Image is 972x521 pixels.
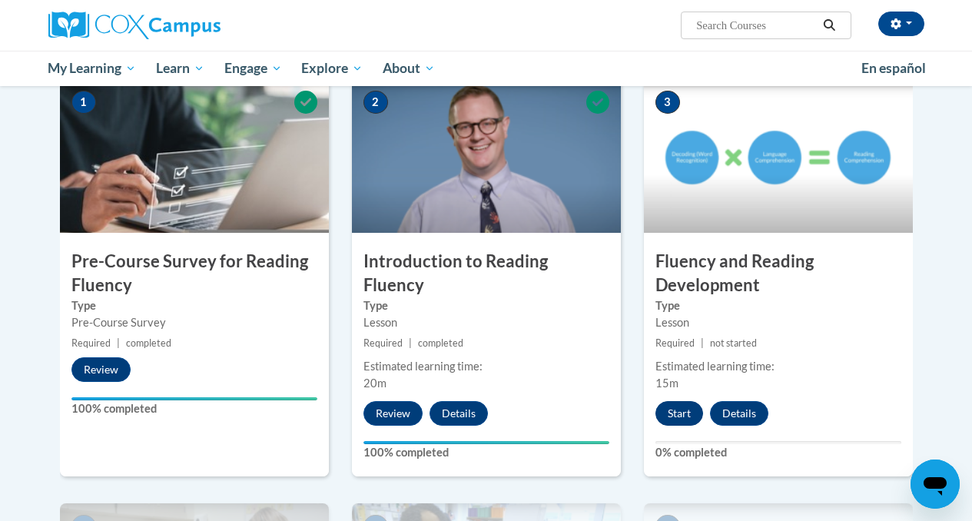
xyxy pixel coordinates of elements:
span: completed [418,337,463,349]
label: 100% completed [363,444,609,461]
a: Cox Campus [48,12,325,39]
div: Lesson [655,314,901,331]
span: Learn [156,59,204,78]
input: Search Courses [695,16,818,35]
button: Review [363,401,423,426]
a: Learn [146,51,214,86]
h3: Fluency and Reading Development [644,250,913,297]
span: Required [71,337,111,349]
label: 100% completed [71,400,317,417]
label: Type [655,297,901,314]
span: 3 [655,91,680,114]
a: Explore [291,51,373,86]
span: En español [861,60,926,76]
h3: Introduction to Reading Fluency [352,250,621,297]
button: Start [655,401,703,426]
a: About [373,51,445,86]
div: Lesson [363,314,609,331]
span: 1 [71,91,96,114]
span: 2 [363,91,388,114]
span: | [701,337,704,349]
span: 15m [655,377,678,390]
a: My Learning [38,51,147,86]
img: Course Image [352,79,621,233]
button: Details [430,401,488,426]
label: Type [363,297,609,314]
span: Explore [301,59,363,78]
label: Type [71,297,317,314]
button: Search [818,16,841,35]
label: 0% completed [655,444,901,461]
a: Engage [214,51,292,86]
div: Estimated learning time: [363,358,609,375]
span: 20m [363,377,386,390]
h3: Pre-Course Survey for Reading Fluency [60,250,329,297]
button: Details [710,401,768,426]
span: | [409,337,412,349]
span: Required [363,337,403,349]
span: not started [710,337,757,349]
div: Your progress [363,441,609,444]
div: Your progress [71,397,317,400]
span: My Learning [48,59,136,78]
div: Main menu [37,51,936,86]
button: Review [71,357,131,382]
span: About [383,59,435,78]
button: Account Settings [878,12,924,36]
img: Cox Campus [48,12,221,39]
img: Course Image [644,79,913,233]
iframe: Button to launch messaging window [911,460,960,509]
span: | [117,337,120,349]
span: completed [126,337,171,349]
img: Course Image [60,79,329,233]
span: Required [655,337,695,349]
div: Estimated learning time: [655,358,901,375]
span: Engage [224,59,282,78]
div: Pre-Course Survey [71,314,317,331]
a: En español [851,52,936,85]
